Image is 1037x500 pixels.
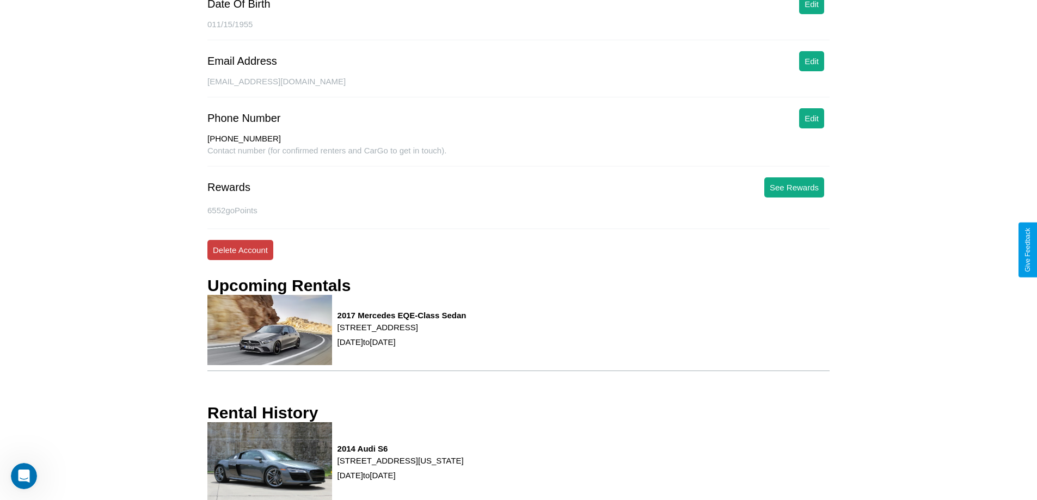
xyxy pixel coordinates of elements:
p: [STREET_ADDRESS] [338,320,467,335]
div: Email Address [207,55,277,67]
h3: Upcoming Rentals [207,276,351,295]
div: Contact number (for confirmed renters and CarGo to get in touch). [207,146,830,166]
div: Rewards [207,181,250,194]
button: See Rewards [764,177,824,197]
button: Edit [799,108,824,128]
button: Edit [799,51,824,71]
div: 011/15/1955 [207,20,830,40]
div: [PHONE_NUMBER] [207,134,830,146]
iframe: Intercom live chat [11,463,37,489]
h3: 2017 Mercedes EQE-Class Sedan [338,311,467,320]
p: [DATE] to [DATE] [338,468,464,483]
p: 6552 goPoints [207,203,830,218]
div: Give Feedback [1024,228,1032,272]
img: rental [207,295,332,365]
p: [STREET_ADDRESS][US_STATE] [338,453,464,468]
p: [DATE] to [DATE] [338,335,467,349]
div: [EMAIL_ADDRESS][DOMAIN_NAME] [207,77,830,97]
div: Phone Number [207,112,281,125]
button: Delete Account [207,240,273,260]
h3: Rental History [207,404,318,422]
h3: 2014 Audi S6 [338,444,464,453]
